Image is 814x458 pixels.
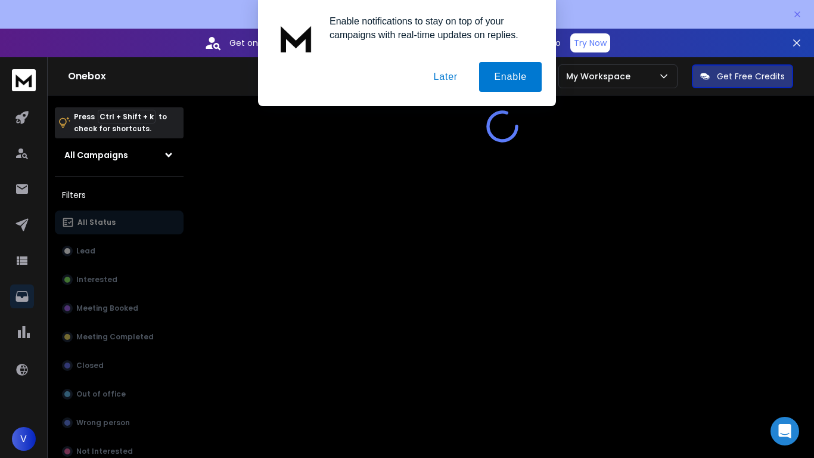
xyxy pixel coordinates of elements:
h3: Filters [55,187,184,203]
button: Later [418,62,472,92]
button: Enable [479,62,542,92]
span: Ctrl + Shift + k [98,110,156,123]
button: V [12,427,36,451]
button: All Campaigns [55,143,184,167]
div: Enable notifications to stay on top of your campaigns with real-time updates on replies. [320,14,542,42]
div: Open Intercom Messenger [770,417,799,445]
p: Press to check for shortcuts. [74,111,167,135]
img: notification icon [272,14,320,62]
h1: All Campaigns [64,149,128,161]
